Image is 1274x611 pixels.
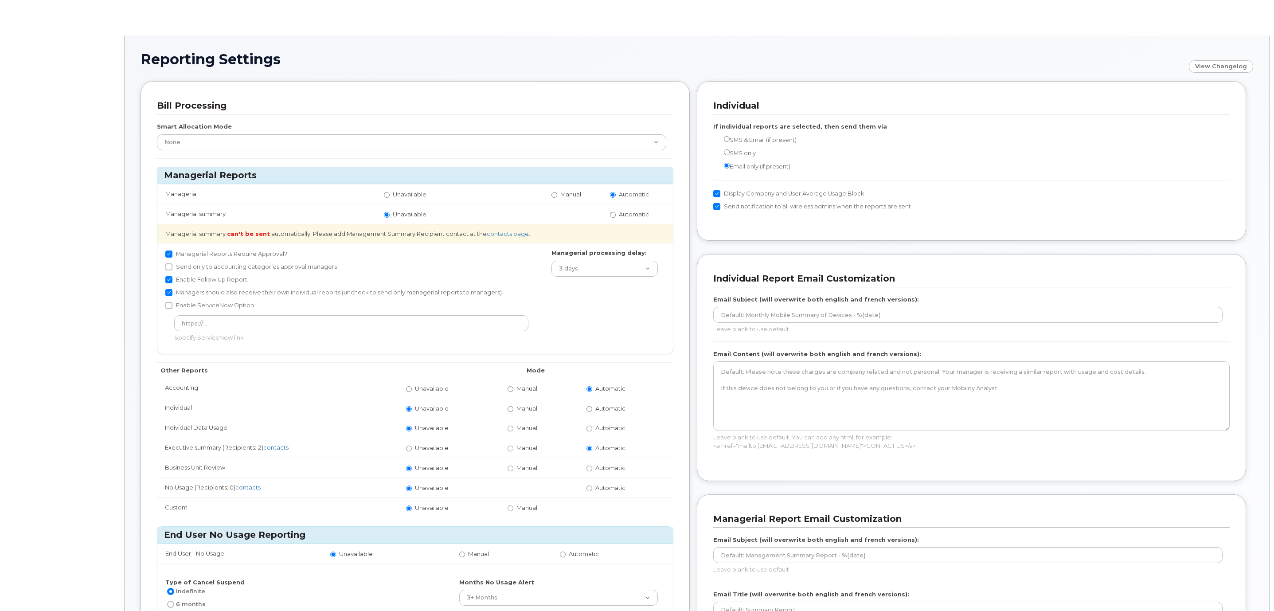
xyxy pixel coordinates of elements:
[516,444,537,451] span: Manual
[586,466,592,471] input: Automatic
[595,405,625,412] span: Automatic
[516,385,537,392] span: Manual
[595,424,625,431] span: Automatic
[141,51,1184,67] h1: Reporting Settings
[508,446,513,451] input: Manual
[165,599,206,610] label: 6 months
[713,203,720,210] input: Send notification to all wireless admins when the reports are sent
[165,276,172,283] input: Enable Follow Up Report
[713,188,864,199] label: Display Company and User Average Usage Block
[174,315,528,331] input: https://...
[459,578,534,587] label: Months No Usage Alert
[415,484,449,491] span: Unavailable
[586,406,592,412] input: Automatic
[157,224,673,243] td: Managerial summary automatically. Please add Management Summary Recipient contact at the .
[406,505,412,511] input: Unavailable
[551,249,647,257] label: Managerial processing delay:
[384,192,390,198] input: Unavailable
[516,504,537,511] span: Manual
[713,122,887,131] label: If individual reports are selected, then send them via
[459,552,465,557] input: Manual
[157,122,232,131] label: Smart Allocation Mode
[713,350,921,358] label: Email Content (will overwrite both english and french versions):
[165,249,287,259] label: Managerial Reports Require Approval?
[713,307,1223,323] input: Default: Monthly Mobile Summary of Devices - %{date}
[165,251,172,258] input: Managerial Reports Require Approval?
[713,134,797,145] label: SMS & Email (if present)
[560,552,566,557] input: Automatic
[586,486,592,491] input: Automatic
[619,211,649,218] span: Automatic
[398,362,673,378] th: Mode
[586,386,592,392] input: Automatic
[415,444,449,451] span: Unavailable
[157,100,667,112] h3: Bill Processing
[713,295,919,304] label: Email Subject (will overwrite both english and french versions):
[165,263,172,270] input: Send only to accounting categories approval managers
[595,484,625,491] span: Automatic
[724,163,730,168] input: Email only (if present)
[713,565,1223,574] p: Leave blank to use default
[724,136,730,142] input: SMS & Email (if present)
[227,230,270,237] strong: can't be sent
[165,578,245,587] label: Type of Cancel Suspend
[610,212,616,218] input: Automatic
[165,289,172,296] input: Managers should also receive their own individual reports (uncheck to send only managerial report...
[713,148,756,159] label: SMS only
[406,426,412,431] input: Unavailable
[393,191,426,198] span: Unavailable
[384,212,390,218] input: Unavailable
[713,100,1223,112] h3: Individual
[165,586,205,597] label: Indefinite
[393,211,426,218] span: Unavailable
[157,184,376,204] td: Managerial
[406,446,412,451] input: Unavailable
[157,378,398,398] td: Accounting
[406,386,412,392] input: Unavailable
[713,190,720,197] input: Display Company and User Average Usage Block
[586,426,592,431] input: Automatic
[516,464,537,471] span: Manual
[167,588,174,595] input: Indefinite
[508,386,513,392] input: Manual
[164,169,666,181] h3: Managerial Reports
[157,204,376,224] td: Managerial summary
[157,497,398,517] td: Custom
[415,385,449,392] span: Unavailable
[157,438,398,458] td: Executive summary (Recipients: 2)
[713,273,1223,285] h3: Individual Report Email Customization
[406,486,412,491] input: Unavailable
[157,362,398,378] th: Other Reports
[165,300,254,311] label: Enable ServiceNow Option
[165,287,502,298] label: Managers should also receive their own individual reports (uncheck to send only managerial report...
[508,406,513,412] input: Manual
[713,513,1223,525] h3: Managerial Report Email Customization
[330,552,336,557] input: Unavailable
[415,504,449,511] span: Unavailable
[165,262,337,272] label: Send only to accounting categories approval managers
[406,466,412,471] input: Unavailable
[713,590,909,599] label: Email Title (will overwrite both english and french versions):
[508,426,513,431] input: Manual
[468,550,489,557] span: Manual
[406,406,412,412] input: Unavailable
[595,464,625,471] span: Automatic
[713,201,911,212] label: Send notification to all wireless admins when the reports are sent
[713,325,1223,333] p: Leave blank to use default
[165,274,247,285] label: Enable Follow Up Report
[263,444,289,451] a: contacts
[157,458,398,478] td: Business Unit Review
[157,418,398,438] td: Individual Data Usage
[508,505,513,511] input: Manual
[1189,60,1253,73] a: View Changelog
[713,536,919,544] label: Email Subject (will overwrite both english and french versions):
[569,550,599,557] span: Automatic
[713,547,1223,563] input: Default: Management Summary Report - %{date}
[619,191,649,198] span: Automatic
[157,478,398,497] td: No Usage (Recipients: 0)
[724,149,730,155] input: SMS only
[551,192,557,198] input: Manual
[157,544,322,564] td: End User - No Usage
[339,550,373,557] span: Unavailable
[713,161,790,172] label: Email only (if present)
